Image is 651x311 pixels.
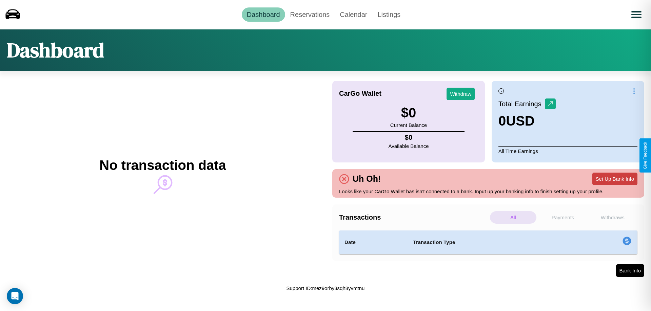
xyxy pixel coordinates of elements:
[349,174,384,184] h4: Uh Oh!
[498,113,556,129] h3: 0 USD
[447,88,475,100] button: Withdraw
[339,230,637,254] table: simple table
[413,238,567,246] h4: Transaction Type
[339,187,637,196] p: Looks like your CarGo Wallet has isn't connected to a bank. Input up your banking info to finish ...
[242,7,285,22] a: Dashboard
[389,134,429,141] h4: $ 0
[389,141,429,151] p: Available Balance
[498,98,545,110] p: Total Earnings
[372,7,406,22] a: Listings
[490,211,536,224] p: All
[344,238,402,246] h4: Date
[498,146,637,156] p: All Time Earnings
[540,211,586,224] p: Payments
[339,90,381,97] h4: CarGo Wallet
[627,5,646,24] button: Open menu
[616,264,644,277] button: Bank Info
[390,105,427,120] h3: $ 0
[285,7,335,22] a: Reservations
[7,288,23,304] div: Open Intercom Messenger
[7,36,104,64] h1: Dashboard
[339,214,488,221] h4: Transactions
[287,284,365,293] p: Support ID: mez9orby3sqh8yvmtnu
[589,211,636,224] p: Withdraws
[99,158,226,173] h2: No transaction data
[643,142,648,169] div: Give Feedback
[390,120,427,130] p: Current Balance
[592,173,637,185] button: Set Up Bank Info
[335,7,372,22] a: Calendar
